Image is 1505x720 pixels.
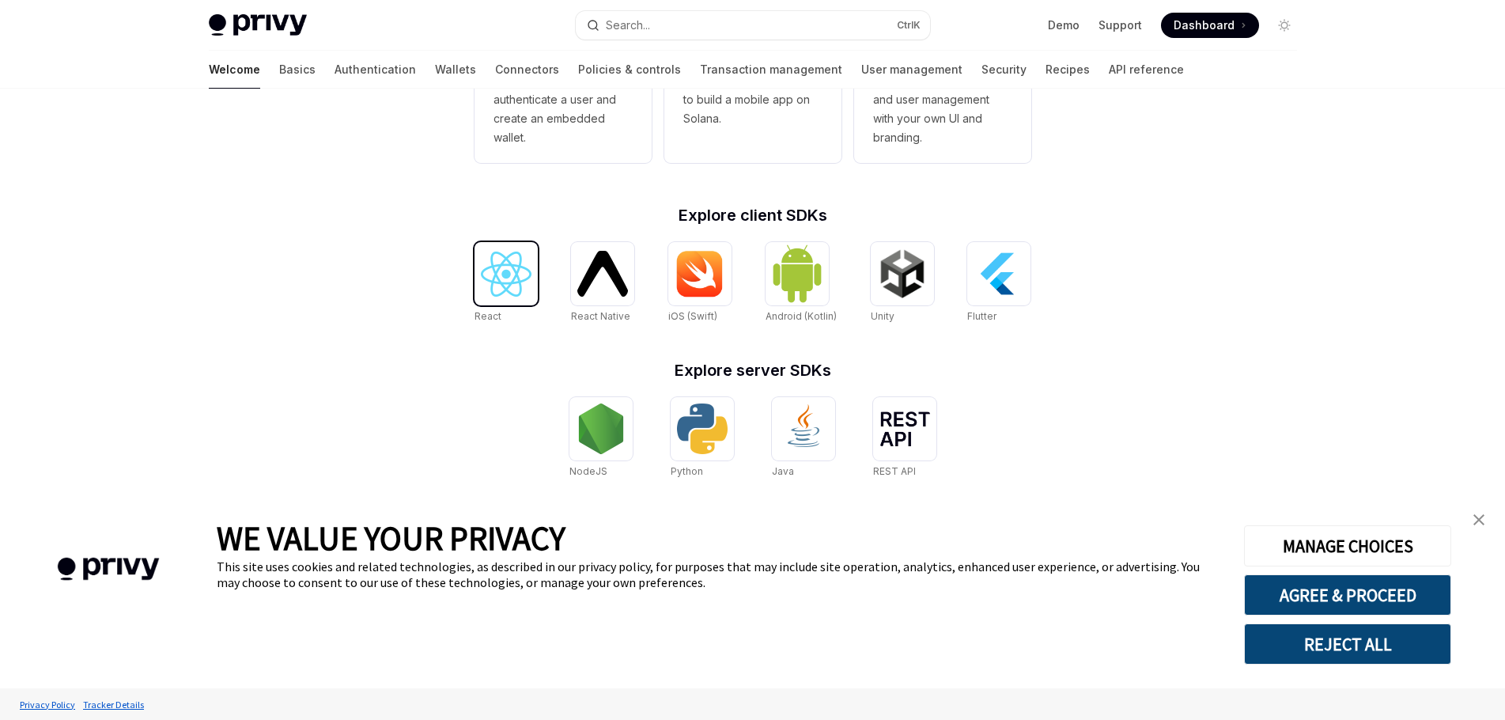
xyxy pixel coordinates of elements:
[683,71,822,128] span: Use the React Native SDK to build a mobile app on Solana.
[279,51,316,89] a: Basics
[475,207,1031,223] h2: Explore client SDKs
[475,362,1031,378] h2: Explore server SDKs
[481,252,531,297] img: React
[475,242,538,324] a: ReactReact
[1244,574,1451,616] button: AGREE & PROCEED
[576,404,626,454] img: NodeJS
[1244,525,1451,567] button: MANAGE CHOICES
[577,251,628,296] img: React Native
[772,465,794,477] span: Java
[668,242,732,324] a: iOS (Swift)iOS (Swift)
[671,397,734,479] a: PythonPython
[571,310,630,322] span: React Native
[571,242,634,324] a: React NativeReact Native
[569,397,633,479] a: NodeJSNodeJS
[1048,17,1080,33] a: Demo
[1098,17,1142,33] a: Support
[766,242,837,324] a: Android (Kotlin)Android (Kotlin)
[79,691,148,718] a: Tracker Details
[871,310,894,322] span: Unity
[981,51,1027,89] a: Security
[974,248,1024,299] img: Flutter
[16,691,79,718] a: Privacy Policy
[1473,514,1484,525] img: close banner
[475,310,501,322] span: React
[772,397,835,479] a: JavaJava
[861,51,962,89] a: User management
[335,51,416,89] a: Authentication
[1244,623,1451,665] button: REJECT ALL
[897,19,921,32] span: Ctrl K
[873,397,936,479] a: REST APIREST API
[495,51,559,89] a: Connectors
[435,51,476,89] a: Wallets
[873,71,1012,147] span: Whitelabel login, wallets, and user management with your own UI and branding.
[24,535,193,604] img: company logo
[873,465,916,477] span: REST API
[209,14,307,36] img: light logo
[1161,13,1259,38] a: Dashboard
[576,11,930,40] button: Search...CtrlK
[569,465,607,477] span: NodeJS
[967,310,996,322] span: Flutter
[606,16,650,35] div: Search...
[493,71,633,147] span: Use the React SDK to authenticate a user and create an embedded wallet.
[668,310,717,322] span: iOS (Swift)
[967,242,1030,324] a: FlutterFlutter
[217,517,565,559] span: WE VALUE YOUR PRIVACY
[1272,13,1297,38] button: Toggle dark mode
[1463,504,1495,536] a: close banner
[671,465,703,477] span: Python
[772,244,822,303] img: Android (Kotlin)
[1109,51,1184,89] a: API reference
[209,51,260,89] a: Welcome
[700,51,842,89] a: Transaction management
[677,404,728,454] img: Python
[578,51,681,89] a: Policies & controls
[1046,51,1090,89] a: Recipes
[675,250,725,297] img: iOS (Swift)
[879,411,930,446] img: REST API
[877,248,928,299] img: Unity
[217,559,1220,590] div: This site uses cookies and related technologies, as described in our privacy policy, for purposes...
[778,404,829,454] img: Java
[766,310,837,322] span: Android (Kotlin)
[871,242,934,324] a: UnityUnity
[1174,17,1235,33] span: Dashboard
